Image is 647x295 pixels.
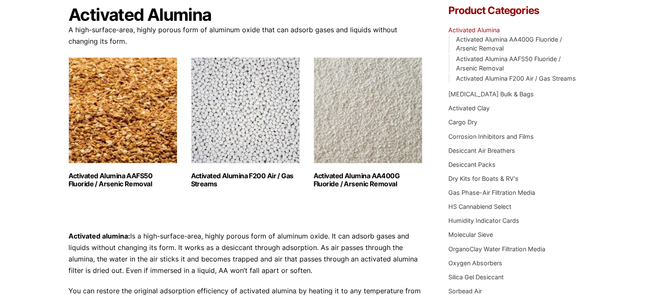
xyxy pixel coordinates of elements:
[68,6,423,24] h1: Activated Alumina
[456,75,576,82] a: Activated Alumina F200 Air / Gas Streams
[68,232,130,240] strong: Activated alumina:
[448,90,534,98] a: [MEDICAL_DATA] Bulk & Bags
[448,104,490,112] a: Activated Clay
[68,57,177,188] a: Visit product category Activated Alumina AAFS50 Fluoride / Arsenic Removal
[448,231,493,238] a: Molecular Sieve
[314,57,422,188] a: Visit product category Activated Alumina AA400G Fluoride / Arsenic Removal
[448,217,519,224] a: Humidity Indicator Cards
[448,273,504,281] a: Silica Gel Desiccant
[448,175,519,182] a: Dry Kits for Boats & RV's
[448,6,579,16] h4: Product Categories
[456,36,561,52] a: Activated Alumina AA400G Fluoride / Arsenic Removal
[448,245,545,253] a: OrganoClay Water Filtration Media
[68,230,423,277] p: Is a high-surface-area, highly porous form of aluminum oxide. It can adsorb gases and liquids wit...
[314,172,422,188] h2: Activated Alumina AA400G Fluoride / Arsenic Removal
[448,203,511,210] a: HS Cannablend Select
[448,259,502,267] a: Oxygen Absorbers
[68,24,423,47] p: A high-surface-area, highly porous form of aluminum oxide that can adsorb gases and liquids witho...
[191,172,300,188] h2: Activated Alumina F200 Air / Gas Streams
[456,55,560,72] a: Activated Alumina AAFS50 Fluoride / Arsenic Removal
[448,161,496,168] a: Desiccant Packs
[448,26,500,34] a: Activated Alumina
[68,57,177,163] img: Activated Alumina AAFS50 Fluoride / Arsenic Removal
[68,172,177,188] h2: Activated Alumina AAFS50 Fluoride / Arsenic Removal
[191,57,300,188] a: Visit product category Activated Alumina F200 Air / Gas Streams
[448,133,534,140] a: Corrosion Inhibitors and Films
[314,57,422,163] img: Activated Alumina AA400G Fluoride / Arsenic Removal
[448,287,482,295] a: Sorbead Air
[448,118,477,126] a: Cargo Dry
[191,57,300,163] img: Activated Alumina F200 Air / Gas Streams
[448,147,515,154] a: Desiccant Air Breathers
[448,189,535,196] a: Gas Phase-Air Filtration Media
